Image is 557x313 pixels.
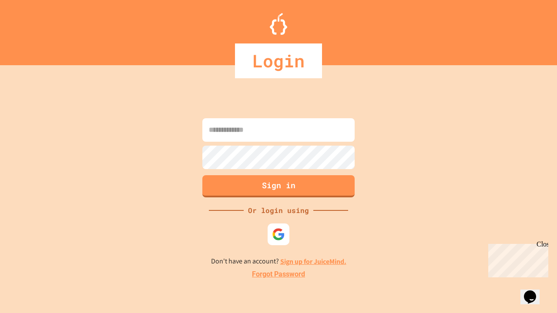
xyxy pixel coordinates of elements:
a: Forgot Password [252,269,305,280]
iframe: chat widget [485,240,548,277]
iframe: chat widget [520,278,548,304]
img: Logo.svg [270,13,287,35]
div: Login [235,43,322,78]
button: Sign in [202,175,355,197]
img: google-icon.svg [272,228,285,241]
div: Or login using [244,205,313,216]
a: Sign up for JuiceMind. [280,257,346,266]
div: Chat with us now!Close [3,3,60,55]
p: Don't have an account? [211,256,346,267]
